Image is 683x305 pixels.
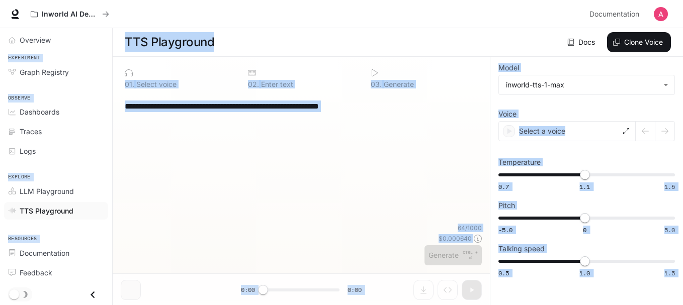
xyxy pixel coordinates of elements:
a: Documentation [585,4,647,24]
p: Temperature [498,159,541,166]
span: Documentation [20,248,69,258]
button: User avatar [651,4,671,24]
a: Documentation [4,244,108,262]
p: 0 2 . [248,81,259,88]
span: 1.1 [579,182,590,191]
a: LLM Playground [4,182,108,200]
span: TTS Playground [20,206,73,216]
p: 0 3 . [371,81,382,88]
span: 0.7 [498,182,509,191]
p: Model [498,64,519,71]
p: Generate [382,81,414,88]
p: Select a voice [519,126,565,136]
p: Select voice [134,81,177,88]
span: 0 [583,226,586,234]
span: LLM Playground [20,186,74,196]
span: Documentation [589,8,639,21]
span: Overview [20,35,51,45]
p: 0 1 . [125,81,134,88]
span: 1.0 [579,269,590,277]
p: Pitch [498,202,515,209]
span: Graph Registry [20,67,69,77]
button: All workspaces [26,4,114,24]
span: 5.0 [664,226,675,234]
button: Clone Voice [607,32,671,52]
span: Logs [20,146,36,156]
h1: TTS Playground [125,32,214,52]
a: TTS Playground [4,202,108,220]
span: Dark mode toggle [9,288,19,299]
p: Voice [498,111,517,118]
span: -5.0 [498,226,513,234]
a: Logs [4,142,108,160]
span: Feedback [20,267,52,278]
div: inworld-tts-1-max [506,80,658,90]
p: Enter text [259,81,293,88]
a: Docs [565,32,599,52]
a: Traces [4,123,108,140]
p: Inworld AI Demos [42,10,98,19]
span: Dashboards [20,107,59,117]
p: Talking speed [498,245,545,252]
img: User avatar [654,7,668,21]
a: Overview [4,31,108,49]
span: 0.5 [498,269,509,277]
a: Graph Registry [4,63,108,81]
span: 1.5 [664,182,675,191]
a: Dashboards [4,103,108,121]
a: Feedback [4,264,108,281]
span: 1.5 [664,269,675,277]
div: inworld-tts-1-max [499,75,674,94]
button: Close drawer [81,284,104,305]
span: Traces [20,126,42,137]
